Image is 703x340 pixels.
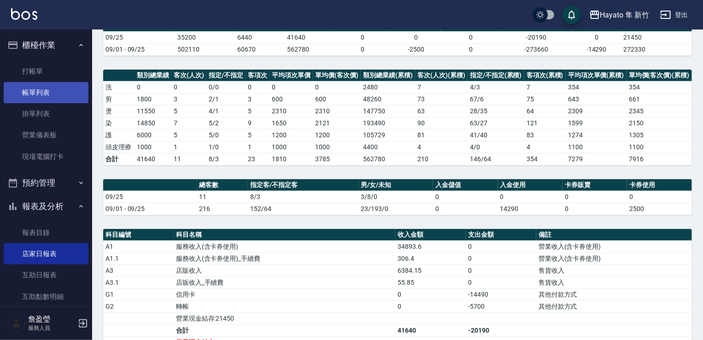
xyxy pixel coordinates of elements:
[171,129,206,141] td: 5
[536,300,692,312] td: 其他付款方式
[206,117,246,129] td: 5 / 2
[361,70,415,82] th: 類別總業績(累積)
[4,82,88,103] a: 帳單列表
[313,129,361,141] td: 1200
[4,264,88,286] a: 互助日報表
[524,81,566,93] td: 7
[498,191,562,203] td: 0
[441,43,501,55] td: 0
[466,252,536,264] td: 0
[524,117,566,129] td: 121
[175,31,235,43] td: 35200
[174,312,395,324] td: 營業現金結存:21450
[359,203,434,215] td: 23/193/0
[246,81,269,93] td: 0
[415,105,468,117] td: 63
[206,70,246,82] th: 指定/不指定
[415,70,468,82] th: 客次(人次)(累積)
[627,179,692,191] th: 卡券使用
[269,105,313,117] td: 2310
[498,203,562,215] td: 14290
[313,105,361,117] td: 2310
[246,93,269,105] td: 3
[524,141,566,153] td: 4
[395,240,466,252] td: 34893.6
[566,141,627,153] td: 1100
[246,141,269,153] td: 1
[566,105,627,117] td: 2309
[175,43,235,55] td: 502110
[441,31,501,43] td: 0
[103,191,197,203] td: 09/25
[174,229,395,241] th: 科目名稱
[197,191,248,203] td: 11
[621,43,692,55] td: 272330
[466,276,536,288] td: 0
[103,141,135,153] td: 頭皮理療
[235,31,285,43] td: 6440
[4,222,88,243] a: 報表目錄
[246,70,269,82] th: 客項次
[627,153,692,165] td: 7916
[135,129,171,141] td: 6000
[433,179,498,191] th: 入金儲值
[206,153,246,165] td: 8/3
[103,179,692,215] table: a dense table
[313,70,361,82] th: 單均價(客次價)
[269,117,313,129] td: 1650
[395,288,466,300] td: 0
[572,31,621,43] td: 0
[392,43,441,55] td: -2500
[206,141,246,153] td: 1 / 0
[524,153,566,165] td: 354
[248,191,358,203] td: 8/3
[395,300,466,312] td: 0
[197,179,248,191] th: 總客數
[627,191,692,203] td: 0
[269,81,313,93] td: 0
[395,324,466,336] td: 41640
[627,105,692,117] td: 2345
[524,129,566,141] td: 83
[248,179,358,191] th: 指定客/不指定客
[269,153,313,165] td: 1810
[566,129,627,141] td: 1274
[566,117,627,129] td: 1599
[197,203,248,215] td: 216
[269,129,313,141] td: 1200
[627,129,692,141] td: 1305
[135,117,171,129] td: 14850
[269,93,313,105] td: 600
[171,70,206,82] th: 客次(人次)
[246,129,269,141] td: 5
[334,31,392,43] td: 0
[313,93,361,105] td: 600
[415,93,468,105] td: 73
[174,300,395,312] td: 轉帳
[171,153,206,165] td: 11
[174,288,395,300] td: 信用卡
[4,103,88,124] a: 掛單列表
[4,146,88,167] a: 現場電腦打卡
[627,117,692,129] td: 2150
[4,194,88,218] button: 報表及分析
[174,240,395,252] td: 服務收入(含卡券使用)
[468,141,524,153] td: 4 / 0
[395,229,466,241] th: 收入金額
[466,240,536,252] td: 0
[395,252,466,264] td: 306.4
[468,129,524,141] td: 41 / 40
[4,124,88,146] a: 營業儀表板
[524,105,566,117] td: 64
[4,61,88,82] a: 打帳單
[103,10,692,56] table: a dense table
[103,203,197,215] td: 09/01 - 09/25
[524,93,566,105] td: 75
[627,70,692,82] th: 單均價(客次價)(累積)
[361,129,415,141] td: 105729
[313,117,361,129] td: 2121
[468,70,524,82] th: 指定/不指定(累積)
[415,141,468,153] td: 4
[536,240,692,252] td: 營業收入(含卡券使用)
[536,288,692,300] td: 其他付款方式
